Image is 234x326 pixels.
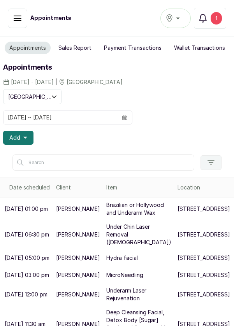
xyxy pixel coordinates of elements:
[178,271,230,279] p: [STREET_ADDRESS]
[56,254,100,262] p: [PERSON_NAME]
[11,78,54,86] span: [DATE] - [DATE]
[106,184,171,191] div: Item
[56,271,100,279] p: [PERSON_NAME]
[8,93,52,101] span: [GEOGRAPHIC_DATA]
[106,271,143,279] p: MicroNeedling
[122,115,127,120] svg: calendar
[178,184,230,191] div: Location
[178,231,230,238] p: [STREET_ADDRESS]
[106,287,171,302] p: Underarm Laser Rejuvenation
[3,89,62,104] button: [GEOGRAPHIC_DATA]
[56,291,100,298] p: [PERSON_NAME]
[56,184,100,191] div: Client
[178,205,230,213] p: [STREET_ADDRESS]
[5,254,49,262] p: [DATE] 05:00 pm
[30,14,71,22] h1: Appointments
[55,78,57,86] span: |
[99,42,166,54] button: Payment Transactions
[3,62,231,73] h1: Appointments
[169,42,230,54] button: Wallet Transactions
[106,254,138,262] p: Hydra facial
[178,254,230,262] p: [STREET_ADDRESS]
[9,184,50,191] div: Date scheduled
[5,271,49,279] p: [DATE] 03:00 pm
[5,42,51,54] button: Appointments
[178,291,230,298] p: [STREET_ADDRESS]
[194,8,226,29] button: 1
[12,154,194,171] input: Search
[4,111,117,124] input: Select date
[67,78,123,86] span: [GEOGRAPHIC_DATA]
[5,291,48,298] p: [DATE] 12:00 pm
[5,231,49,238] p: [DATE] 06:30 pm
[56,231,100,238] p: [PERSON_NAME]
[56,205,100,213] p: [PERSON_NAME]
[5,205,48,213] p: [DATE] 01:00 pm
[3,131,33,145] button: Add
[54,42,96,54] button: Sales Report
[106,201,171,217] p: Brazilian or Hollywood and Underarm Wax
[211,12,222,25] div: 1
[9,134,20,142] span: Add
[106,223,171,246] p: Under Chin Laser Removal ([DEMOGRAPHIC_DATA])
